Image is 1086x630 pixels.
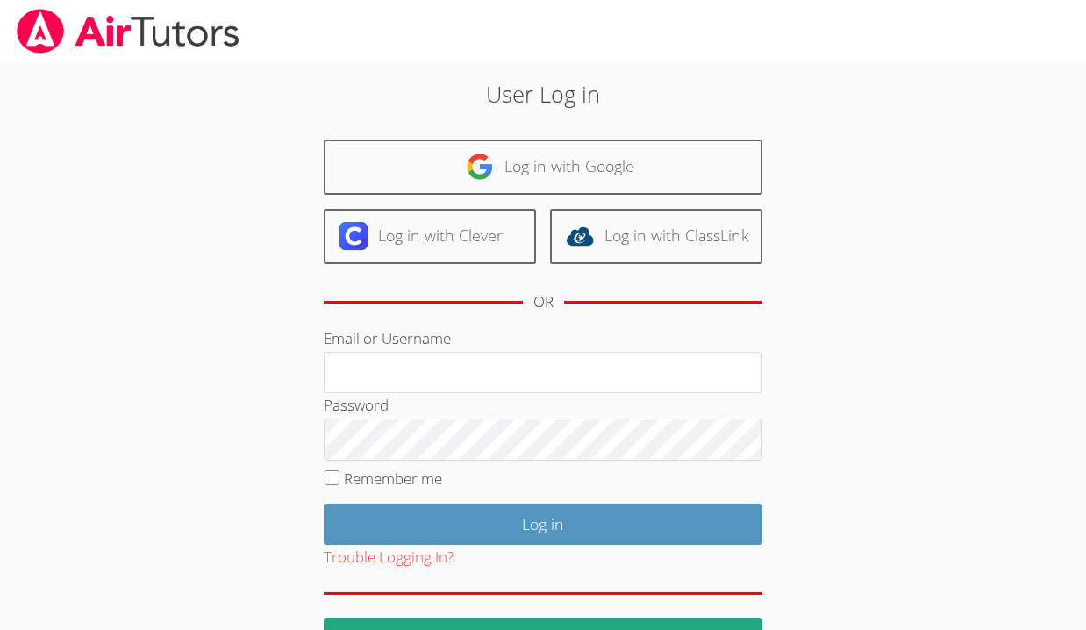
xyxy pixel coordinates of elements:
[15,9,241,54] img: airtutors_banner-c4298cdbf04f3fff15de1276eac7730deb9818008684d7c2e4769d2f7ddbe033.png
[466,153,494,181] img: google-logo-50288ca7cdecda66e5e0955fdab243c47b7ad437acaf1139b6f446037453330a.svg
[344,469,442,489] label: Remember me
[324,328,451,348] label: Email or Username
[550,209,762,264] a: Log in with ClassLink
[324,209,536,264] a: Log in with Clever
[324,545,454,570] button: Trouble Logging In?
[324,504,762,545] input: Log in
[566,222,594,250] img: classlink-logo-d6bb404cc1216ec64c9a2012d9dc4662098be43eaf13dc465df04b49fa7ab582.svg
[533,290,554,315] div: OR
[324,395,389,415] label: Password
[324,140,762,195] a: Log in with Google
[339,222,368,250] img: clever-logo-6eab21bc6e7a338710f1a6ff85c0baf02591cd810cc4098c63d3a4b26e2feb20.svg
[250,77,837,111] h2: User Log in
